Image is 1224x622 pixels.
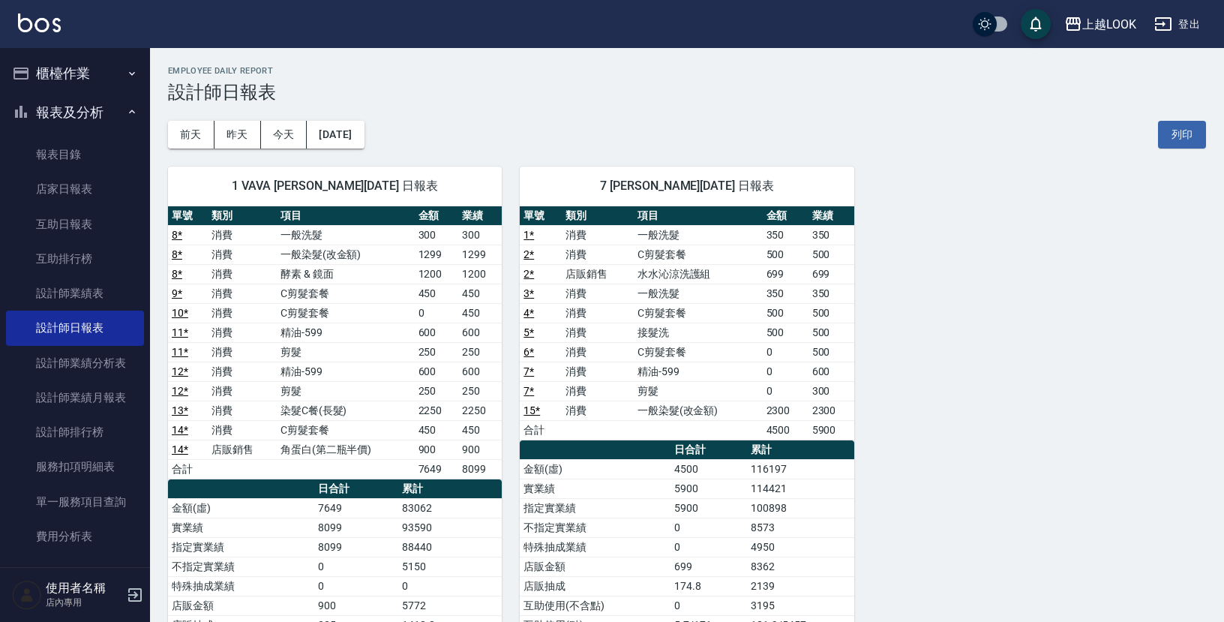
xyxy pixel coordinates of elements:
[314,557,398,576] td: 0
[562,284,634,303] td: 消費
[168,596,314,615] td: 店販金額
[763,381,808,401] td: 0
[562,225,634,245] td: 消費
[208,440,277,459] td: 店販銷售
[808,401,854,420] td: 2300
[277,420,415,440] td: C剪髮套餐
[747,576,854,596] td: 2139
[208,362,277,381] td: 消費
[277,264,415,284] td: 酵素 & 鏡面
[458,245,502,264] td: 1299
[458,206,502,226] th: 業績
[415,440,458,459] td: 900
[168,206,208,226] th: 單號
[634,284,763,303] td: 一般洗髮
[808,362,854,381] td: 600
[562,264,634,284] td: 店販銷售
[458,459,502,479] td: 8099
[562,206,634,226] th: 類別
[6,207,144,242] a: 互助日報表
[808,284,854,303] td: 350
[277,381,415,401] td: 剪髮
[208,264,277,284] td: 消費
[168,557,314,576] td: 不指定實業績
[6,485,144,519] a: 單一服務項目查詢
[520,498,670,518] td: 指定實業績
[415,459,458,479] td: 7649
[6,380,144,415] a: 設計師業績月報表
[168,576,314,596] td: 特殊抽成業績
[6,276,144,311] a: 設計師業績表
[1021,9,1051,39] button: save
[763,245,808,264] td: 500
[6,172,144,206] a: 店家日報表
[634,264,763,284] td: 水水沁涼洗護組
[458,362,502,381] td: 600
[277,225,415,245] td: 一般洗髮
[208,245,277,264] td: 消費
[763,362,808,381] td: 0
[208,303,277,323] td: 消費
[634,303,763,323] td: C剪髮套餐
[747,459,854,479] td: 116197
[314,596,398,615] td: 900
[562,303,634,323] td: 消費
[6,311,144,345] a: 設計師日報表
[168,206,502,479] table: a dense table
[458,284,502,303] td: 450
[168,498,314,518] td: 金額(虛)
[763,401,808,420] td: 2300
[208,323,277,342] td: 消費
[46,596,122,609] p: 店內專用
[808,245,854,264] td: 500
[277,401,415,420] td: 染髮C餐(長髮)
[277,206,415,226] th: 項目
[670,479,747,498] td: 5900
[670,459,747,479] td: 4500
[168,537,314,557] td: 指定實業績
[747,596,854,615] td: 3195
[808,323,854,342] td: 500
[520,518,670,537] td: 不指定實業績
[458,401,502,420] td: 2250
[1082,15,1136,34] div: 上越LOOK
[670,576,747,596] td: 174.8
[415,245,458,264] td: 1299
[277,342,415,362] td: 剪髮
[314,576,398,596] td: 0
[634,401,763,420] td: 一般染髮(改金額)
[520,206,561,226] th: 單號
[520,420,561,440] td: 合計
[634,362,763,381] td: 精油-599
[670,596,747,615] td: 0
[277,362,415,381] td: 精油-599
[670,498,747,518] td: 5900
[458,303,502,323] td: 450
[520,206,853,440] table: a dense table
[763,303,808,323] td: 500
[808,303,854,323] td: 500
[415,342,458,362] td: 250
[562,362,634,381] td: 消費
[6,93,144,132] button: 報表及分析
[520,596,670,615] td: 互助使用(不含點)
[214,121,261,149] button: 昨天
[415,420,458,440] td: 450
[562,381,634,401] td: 消費
[168,66,1206,76] h2: Employee Daily Report
[398,498,502,518] td: 83062
[1148,11,1206,38] button: 登出
[18,14,61,32] img: Logo
[1058,9,1142,40] button: 上越LOOK
[458,264,502,284] td: 1200
[520,576,670,596] td: 店販抽成
[415,401,458,420] td: 2250
[208,420,277,440] td: 消費
[808,342,854,362] td: 500
[520,557,670,576] td: 店販金額
[314,479,398,499] th: 日合計
[277,323,415,342] td: 精油-599
[458,225,502,245] td: 300
[261,121,307,149] button: 今天
[458,420,502,440] td: 450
